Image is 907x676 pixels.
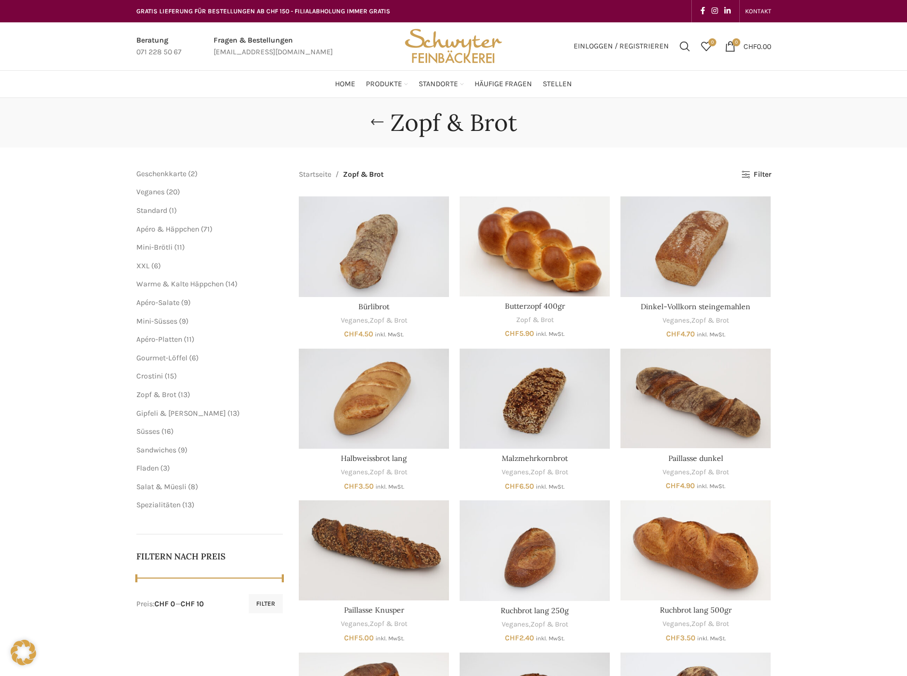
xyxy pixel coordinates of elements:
a: Produkte [366,73,408,95]
a: Facebook social link [697,4,708,19]
a: Ruchbrot lang 500gr [620,500,771,600]
span: 11 [177,243,182,252]
a: Startseite [299,169,331,180]
span: 13 [230,409,237,418]
a: Häufige Fragen [475,73,532,95]
span: Stellen [543,79,572,89]
a: Einloggen / Registrieren [568,36,674,57]
div: , [460,467,610,477]
small: inkl. MwSt. [375,635,404,642]
nav: Breadcrumb [299,169,383,180]
a: Salat & Müesli [136,482,186,491]
small: inkl. MwSt. [375,331,404,338]
a: Standard [136,206,167,215]
a: Paillasse dunkel [668,454,723,463]
div: Preis: — [136,599,204,609]
a: Dinkel-Vollkorn steingemahlen [641,302,750,311]
a: Veganes [341,619,368,629]
a: Zopf & Brot [691,467,729,477]
span: 2 [191,169,195,178]
bdi: 4.70 [666,329,695,339]
a: Geschenkkarte [136,169,186,178]
a: Sandwiches [136,446,176,455]
a: Warme & Kalte Häppchen [136,279,224,288]
span: 1 [171,206,174,215]
span: Crostini [136,372,163,381]
a: Apéro-Salate [136,298,179,307]
span: CHF [344,329,358,339]
small: inkl. MwSt. [697,331,725,338]
div: , [299,316,449,326]
a: Spezialitäten [136,500,181,509]
a: Instagram social link [708,4,721,19]
span: Produkte [366,79,402,89]
a: Apéro-Platten [136,335,182,344]
span: Einloggen / Registrieren [574,43,669,50]
a: Stellen [543,73,572,95]
a: Mini-Brötli [136,243,173,252]
span: CHF [666,481,680,490]
div: , [620,467,771,477]
span: CHF 10 [181,599,204,608]
h5: Filtern nach Preis [136,550,283,562]
a: Veganes [502,620,529,630]
a: Halbweissbrot lang [341,454,407,463]
span: 9 [184,298,188,307]
small: inkl. MwSt. [536,635,565,642]
span: Standorte [419,79,458,89]
span: Zopf & Brot [136,390,176,399]
a: KONTAKT [745,1,771,22]
button: Filter [249,594,283,613]
span: 15 [167,372,174,381]
span: CHF [743,42,757,51]
small: inkl. MwSt. [375,483,404,490]
a: XXL [136,261,150,270]
a: Paillasse Knusper [344,605,404,615]
span: 6 [192,353,196,362]
a: Suchen [674,36,696,57]
bdi: 3.50 [666,633,696,642]
a: Gipfeli & [PERSON_NAME] [136,409,226,418]
a: Veganes [341,467,368,477]
div: , [620,619,771,629]
span: 13 [185,500,192,509]
small: inkl. MwSt. [697,483,725,490]
span: CHF [344,633,358,642]
span: 0 [708,38,716,46]
div: Secondary navigation [740,1,777,22]
a: Paillasse dunkel [620,349,771,449]
div: , [620,316,771,326]
a: Gourmet-Löffel [136,353,187,362]
bdi: 6.50 [505,482,534,491]
span: Zopf & Brot [343,169,383,180]
a: Go back [364,112,390,133]
a: 0 CHF0.00 [720,36,777,57]
div: , [460,620,610,630]
a: Filter [741,170,771,179]
small: inkl. MwSt. [697,635,726,642]
a: Paillasse Knusper [299,500,449,600]
a: Veganes [663,316,690,326]
a: Linkedin social link [721,4,734,19]
a: Zopf & Brot [691,316,729,326]
bdi: 2.40 [505,633,534,642]
span: CHF [666,633,680,642]
bdi: 3.50 [344,482,374,491]
a: Veganes [341,316,368,326]
span: GRATIS LIEFERUNG FÜR BESTELLUNGEN AB CHF 150 - FILIALABHOLUNG IMMER GRATIS [136,7,390,15]
a: Apéro & Häppchen [136,225,199,234]
a: Butterzopf 400gr [505,301,565,311]
span: 14 [228,279,235,288]
span: CHF [505,329,519,338]
a: Zopf & Brot [691,619,729,629]
span: 6 [154,261,158,270]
